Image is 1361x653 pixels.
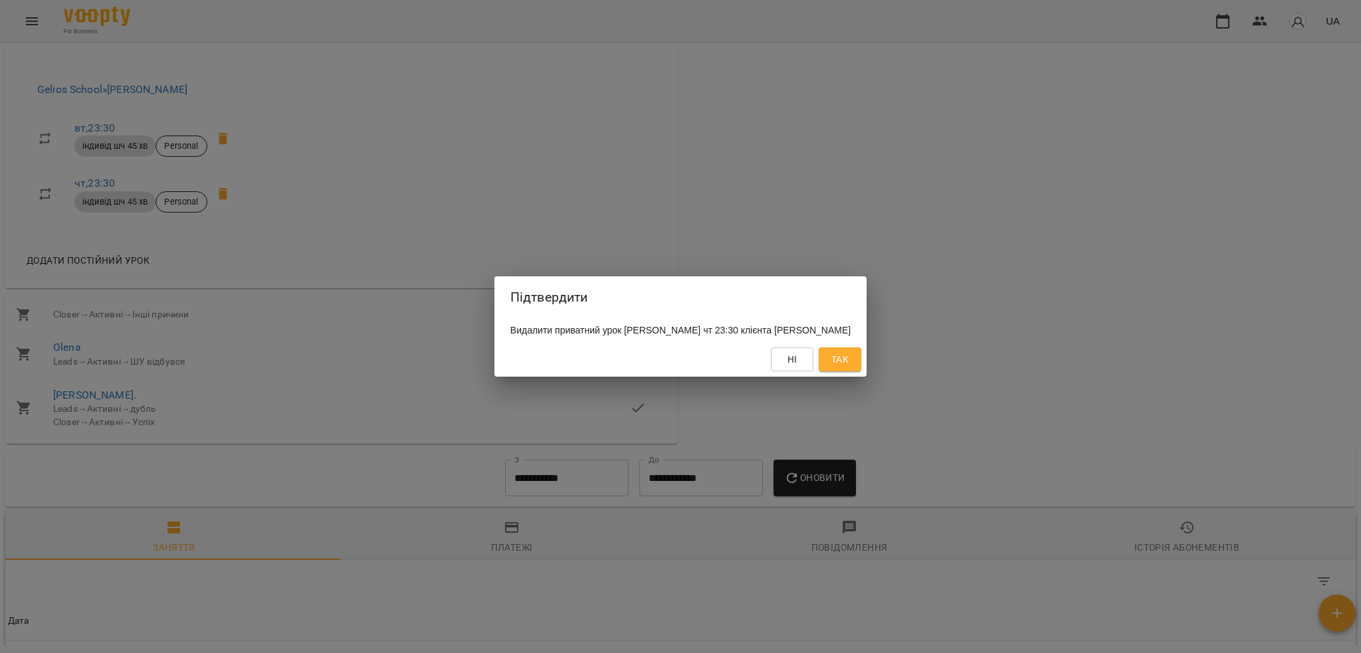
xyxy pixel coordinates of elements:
[494,318,867,342] div: Видалити приватний урок [PERSON_NAME] чт 23:30 клієнта [PERSON_NAME]
[819,347,861,371] button: Так
[510,287,851,308] h2: Підтвердити
[771,347,813,371] button: Ні
[831,351,849,367] span: Так
[787,351,797,367] span: Ні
